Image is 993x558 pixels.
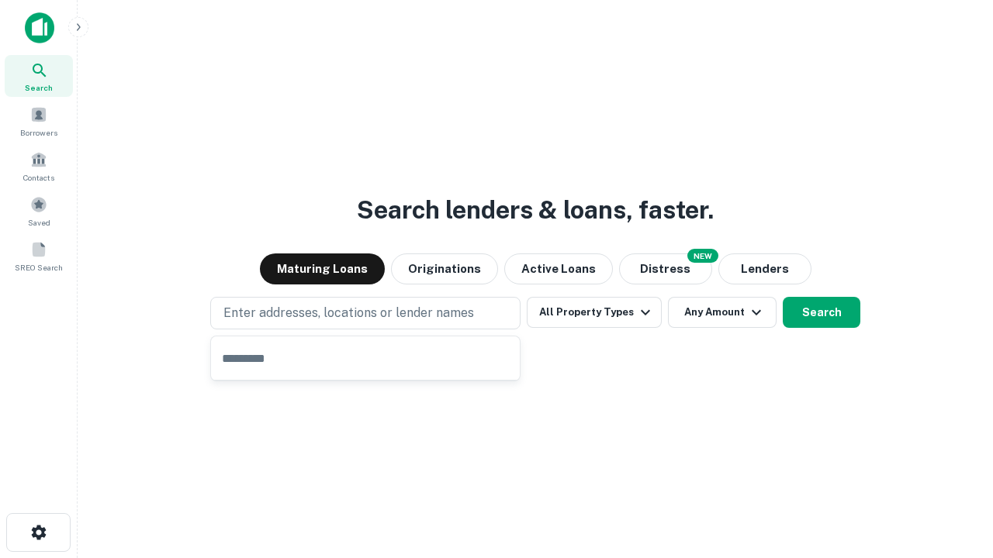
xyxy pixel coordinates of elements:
button: Any Amount [668,297,777,328]
button: Lenders [718,253,811,284]
a: SREO Search [5,235,73,277]
a: Saved [5,190,73,232]
span: SREO Search [15,261,63,274]
iframe: Chat Widget [915,434,993,508]
h3: Search lenders & loans, faster. [357,191,714,229]
div: NEW [687,249,718,263]
a: Borrowers [5,100,73,142]
button: Originations [391,253,498,284]
button: Active Loans [504,253,613,284]
button: Enter addresses, locations or lender names [210,297,521,329]
a: Contacts [5,145,73,187]
img: capitalize-icon.png [25,12,54,43]
button: Search distressed loans with lien and other non-mortgage details. [619,253,712,284]
button: All Property Types [527,297,662,328]
span: Borrowers [20,126,57,139]
a: Search [5,55,73,97]
span: Saved [28,216,50,229]
button: Search [783,297,860,328]
span: Search [25,81,53,94]
span: Contacts [23,171,54,184]
button: Maturing Loans [260,253,385,284]
p: Enter addresses, locations or lender names [223,304,474,322]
